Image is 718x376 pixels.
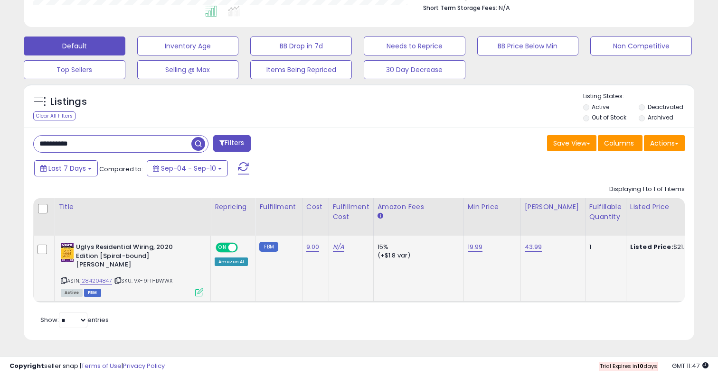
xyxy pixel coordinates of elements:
p: Listing States: [583,92,695,101]
img: 41yZCk7kROL._SL40_.jpg [61,243,74,262]
b: Uglys Residential Wiring, 2020 Edition [Spiral-bound] [PERSON_NAME] [76,243,191,272]
div: Amazon AI [215,257,248,266]
span: 2025-09-18 11:47 GMT [672,361,709,370]
a: N/A [333,242,344,252]
span: | SKU: VX-9FII-BWWX [113,277,172,284]
span: FBM [84,289,101,297]
a: Privacy Policy [123,361,165,370]
div: (+$1.8 var) [378,251,456,260]
button: BB Drop in 7d [250,37,352,55]
button: Inventory Age [137,37,239,55]
button: Top Sellers [24,60,125,79]
div: seller snap | | [9,362,165,371]
div: $21.45 [630,243,709,251]
div: Fulfillment [259,202,298,212]
button: Items Being Repriced [250,60,352,79]
div: 1 [589,243,619,251]
span: Columns [604,138,634,148]
a: 1284204847 [80,277,112,285]
button: Selling @ Max [137,60,239,79]
div: [PERSON_NAME] [525,202,581,212]
a: 19.99 [468,242,483,252]
label: Archived [648,113,673,121]
a: Terms of Use [81,361,122,370]
span: Show: entries [40,315,109,324]
a: 9.00 [306,242,320,252]
a: 43.99 [525,242,542,252]
button: Filters [213,135,250,152]
span: Last 7 Days [48,164,86,173]
button: Actions [644,135,685,151]
div: Displaying 1 to 1 of 1 items [609,185,685,194]
small: Amazon Fees. [378,212,383,220]
div: Clear All Filters [33,111,76,120]
span: Sep-04 - Sep-10 [161,164,216,173]
div: 15% [378,243,456,251]
span: ON [217,244,228,252]
button: Columns [598,135,642,151]
div: Repricing [215,202,251,212]
button: 30 Day Decrease [364,60,465,79]
button: Save View [547,135,596,151]
span: All listings currently available for purchase on Amazon [61,289,83,297]
button: Needs to Reprice [364,37,465,55]
b: Short Term Storage Fees: [423,4,497,12]
label: Active [592,103,609,111]
div: Cost [306,202,325,212]
button: Sep-04 - Sep-10 [147,160,228,176]
div: Title [58,202,207,212]
button: Non Competitive [590,37,692,55]
label: Deactivated [648,103,683,111]
strong: Copyright [9,361,44,370]
b: 10 [637,362,643,370]
button: Last 7 Days [34,160,98,176]
h5: Listings [50,95,87,109]
label: Out of Stock [592,113,626,121]
div: Fulfillment Cost [333,202,369,222]
button: BB Price Below Min [477,37,579,55]
div: Min Price [468,202,517,212]
div: ASIN: [61,243,203,295]
b: Listed Price: [630,242,673,251]
span: Trial Expires in days [600,362,657,370]
div: Listed Price [630,202,712,212]
span: Compared to: [99,165,143,174]
div: Fulfillable Quantity [589,202,622,222]
span: OFF [236,244,252,252]
span: N/A [499,3,510,12]
div: Amazon Fees [378,202,460,212]
button: Default [24,37,125,55]
small: FBM [259,242,278,252]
